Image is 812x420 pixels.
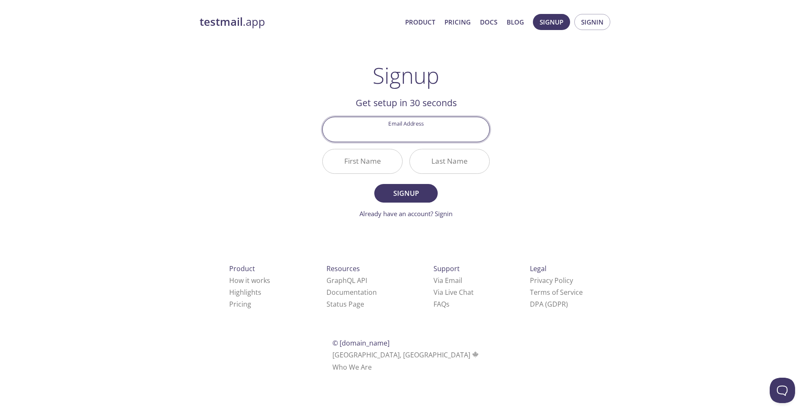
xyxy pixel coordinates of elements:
[530,288,583,297] a: Terms of Service
[326,299,364,309] a: Status Page
[480,16,497,27] a: Docs
[530,264,546,273] span: Legal
[326,288,377,297] a: Documentation
[229,288,261,297] a: Highlights
[200,15,398,29] a: testmail.app
[433,264,460,273] span: Support
[373,63,439,88] h1: Signup
[533,14,570,30] button: Signup
[444,16,471,27] a: Pricing
[326,264,360,273] span: Resources
[446,299,450,309] span: s
[530,276,573,285] a: Privacy Policy
[384,187,428,199] span: Signup
[326,276,367,285] a: GraphQL API
[770,378,795,403] iframe: Help Scout Beacon - Open
[229,264,255,273] span: Product
[332,338,390,348] span: © [DOMAIN_NAME]
[433,299,450,309] a: FAQ
[229,276,270,285] a: How it works
[322,96,490,110] h2: Get setup in 30 seconds
[433,276,462,285] a: Via Email
[530,299,568,309] a: DPA (GDPR)
[200,14,243,29] strong: testmail
[574,14,610,30] button: Signin
[359,209,453,218] a: Already have an account? Signin
[540,16,563,27] span: Signup
[374,184,438,203] button: Signup
[332,350,480,360] span: [GEOGRAPHIC_DATA], [GEOGRAPHIC_DATA]
[332,362,372,372] a: Who We Are
[581,16,604,27] span: Signin
[433,288,474,297] a: Via Live Chat
[405,16,435,27] a: Product
[229,299,251,309] a: Pricing
[507,16,524,27] a: Blog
